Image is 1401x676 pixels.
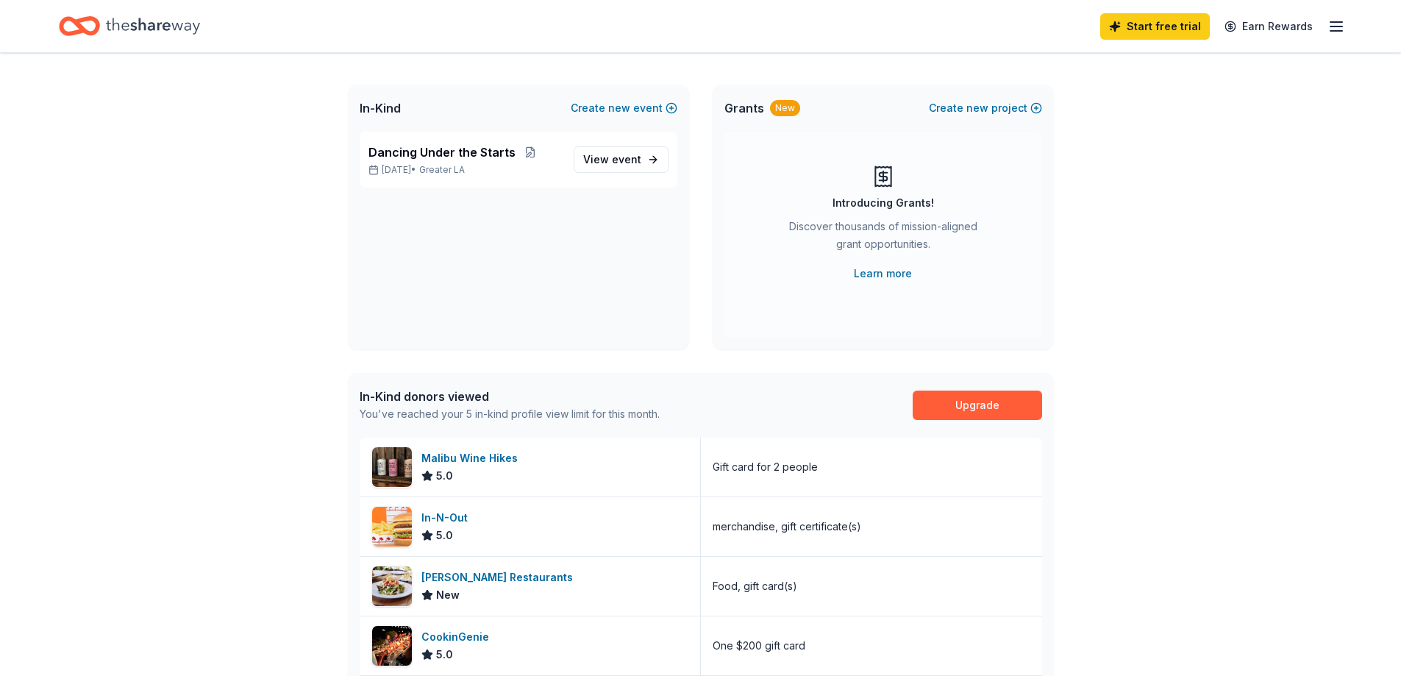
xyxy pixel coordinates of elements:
div: [PERSON_NAME] Restaurants [421,569,579,586]
span: New [436,586,460,604]
button: Createnewevent [571,99,677,117]
a: Earn Rewards [1216,13,1322,40]
div: One $200 gift card [713,637,805,655]
button: Createnewproject [929,99,1042,117]
div: Malibu Wine Hikes [421,449,524,467]
div: merchandise, gift certificate(s) [713,518,861,536]
span: Grants [724,99,764,117]
a: Upgrade [913,391,1042,420]
div: Introducing Grants! [833,194,934,212]
div: Gift card for 2 people [713,458,818,476]
img: Image for CookinGenie [372,626,412,666]
a: Learn more [854,265,912,282]
span: new [966,99,988,117]
span: new [608,99,630,117]
div: CookinGenie [421,628,495,646]
div: New [770,100,800,116]
a: View event [574,146,669,173]
span: Dancing Under the Starts [368,143,516,161]
div: In-N-Out [421,509,474,527]
img: Image for Malibu Wine Hikes [372,447,412,487]
span: Greater LA [419,164,465,176]
a: Home [59,9,200,43]
span: 5.0 [436,527,453,544]
img: Image for Cameron Mitchell Restaurants [372,566,412,606]
div: Food, gift card(s) [713,577,797,595]
p: [DATE] • [368,164,562,176]
span: In-Kind [360,99,401,117]
div: You've reached your 5 in-kind profile view limit for this month. [360,405,660,423]
div: Discover thousands of mission-aligned grant opportunities. [783,218,983,259]
div: In-Kind donors viewed [360,388,660,405]
span: 5.0 [436,646,453,663]
a: Start free trial [1100,13,1210,40]
span: event [612,153,641,166]
img: Image for In-N-Out [372,507,412,547]
span: View [583,151,641,168]
span: 5.0 [436,467,453,485]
